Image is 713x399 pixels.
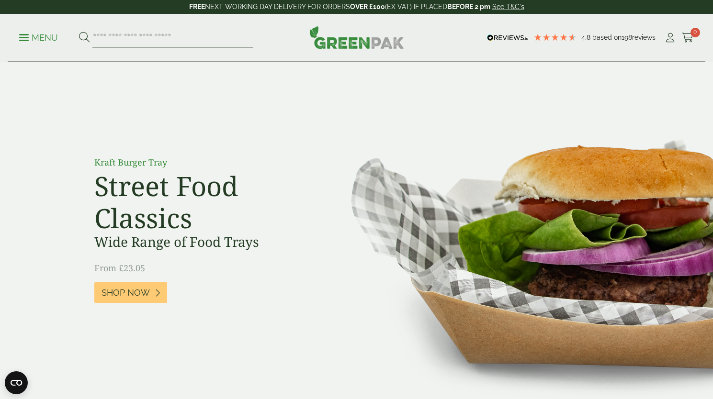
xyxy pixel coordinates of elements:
[533,33,577,42] div: 4.79 Stars
[622,33,632,41] span: 198
[94,282,167,303] a: Shop Now
[5,371,28,394] button: Open CMP widget
[581,33,592,41] span: 4.8
[664,33,676,43] i: My Account
[189,3,205,11] strong: FREE
[19,32,58,44] p: Menu
[350,3,385,11] strong: OVER £100
[632,33,656,41] span: reviews
[682,31,694,45] a: 0
[682,33,694,43] i: Cart
[94,170,310,234] h2: Street Food Classics
[487,34,529,41] img: REVIEWS.io
[690,28,700,37] span: 0
[94,262,145,274] span: From £23.05
[592,33,622,41] span: Based on
[94,234,310,250] h3: Wide Range of Food Trays
[94,156,310,169] p: Kraft Burger Tray
[102,288,150,298] span: Shop Now
[492,3,524,11] a: See T&C's
[447,3,490,11] strong: BEFORE 2 pm
[309,26,404,49] img: GreenPak Supplies
[19,32,58,42] a: Menu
